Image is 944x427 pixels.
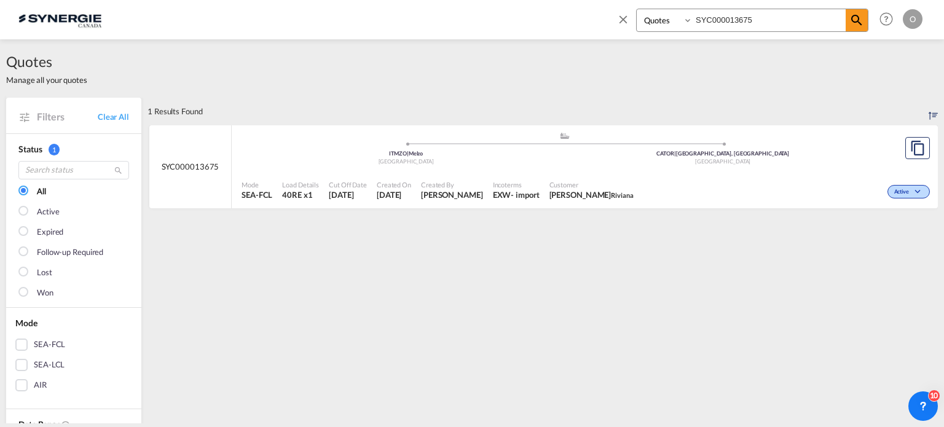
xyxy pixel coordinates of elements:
[18,6,101,33] img: 1f56c880d42311ef80fc7dca854c8e59.png
[37,267,52,279] div: Lost
[876,9,897,29] span: Help
[887,185,930,198] div: Change Status Here
[695,158,750,165] span: [GEOGRAPHIC_DATA]
[912,189,927,195] md-icon: icon-chevron-down
[49,144,60,155] span: 1
[493,180,540,189] span: Incoterms
[903,9,922,29] div: O
[849,13,864,28] md-icon: icon-magnify
[557,133,572,139] md-icon: assets/icons/custom/ship-fill.svg
[37,186,46,198] div: All
[37,246,103,259] div: Follow-up Required
[147,98,203,125] div: 1 Results Found
[611,191,633,199] span: Riviana
[282,189,319,200] span: 40RE x 1
[18,143,129,155] div: Status 1
[616,9,636,38] span: icon-close
[905,137,930,159] button: Copy Quote
[377,189,411,200] span: 31 Jul 2025
[377,180,411,189] span: Created On
[37,206,59,218] div: Active
[421,180,483,189] span: Created By
[18,161,129,179] input: Search status
[549,180,634,189] span: Customer
[15,359,132,371] md-checkbox: SEA-LCL
[329,189,367,200] span: 31 Jul 2025
[149,125,938,209] div: SYC000013675 assets/icons/custom/ship-fill.svgassets/icons/custom/roll-o-plane.svgOriginMelzo Ita...
[329,180,367,189] span: Cut Off Date
[6,52,87,71] span: Quotes
[693,9,846,31] input: Enter Quotation Number
[910,141,925,155] md-icon: assets/icons/custom/copyQuote.svg
[37,226,63,238] div: Expired
[616,12,630,26] md-icon: icon-close
[114,166,123,175] md-icon: icon-magnify
[98,111,129,122] a: Clear All
[15,379,132,391] md-checkbox: AIR
[389,150,423,157] span: ITMZO Melzo
[34,359,65,371] div: SEA-LCL
[846,9,868,31] span: icon-magnify
[15,339,132,351] md-checkbox: SEA-FCL
[18,144,42,154] span: Status
[894,188,912,197] span: Active
[421,189,483,200] span: Rosa Ho
[511,189,539,200] div: - import
[9,362,52,409] iframe: Chat
[37,110,98,123] span: Filters
[242,180,272,189] span: Mode
[15,318,37,328] span: Mode
[6,74,87,85] span: Manage all your quotes
[379,158,434,165] span: [GEOGRAPHIC_DATA]
[162,161,219,172] span: SYC000013675
[242,189,272,200] span: SEA-FCL
[282,180,319,189] span: Load Details
[674,150,676,157] span: |
[407,150,409,157] span: |
[34,339,65,351] div: SEA-FCL
[37,287,53,299] div: Won
[929,98,938,125] div: Sort by: Created On
[493,189,540,200] div: EXW import
[493,189,511,200] div: EXW
[656,150,789,157] span: CATOR [GEOGRAPHIC_DATA], [GEOGRAPHIC_DATA]
[876,9,903,31] div: Help
[549,189,634,200] span: Mohammed Zrafi Riviana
